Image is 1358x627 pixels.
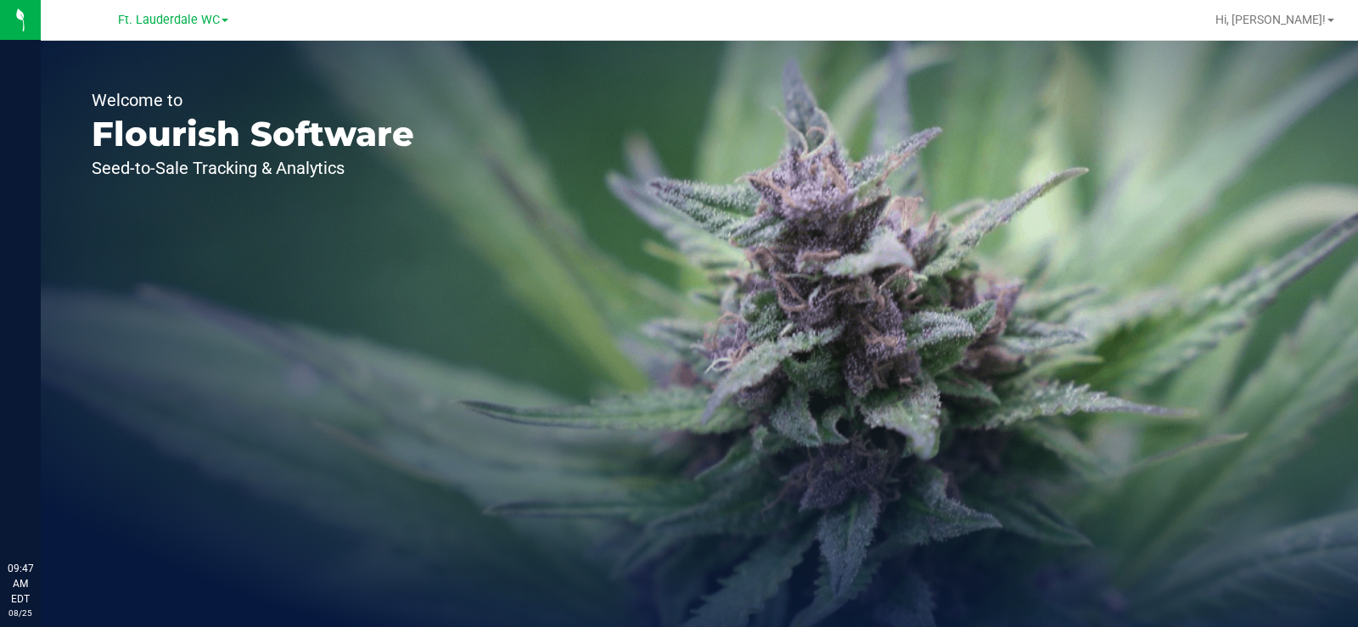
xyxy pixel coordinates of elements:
[92,117,414,151] p: Flourish Software
[8,561,33,607] p: 09:47 AM EDT
[92,160,414,176] p: Seed-to-Sale Tracking & Analytics
[8,607,33,619] p: 08/25
[1215,13,1326,26] span: Hi, [PERSON_NAME]!
[92,92,414,109] p: Welcome to
[118,13,220,27] span: Ft. Lauderdale WC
